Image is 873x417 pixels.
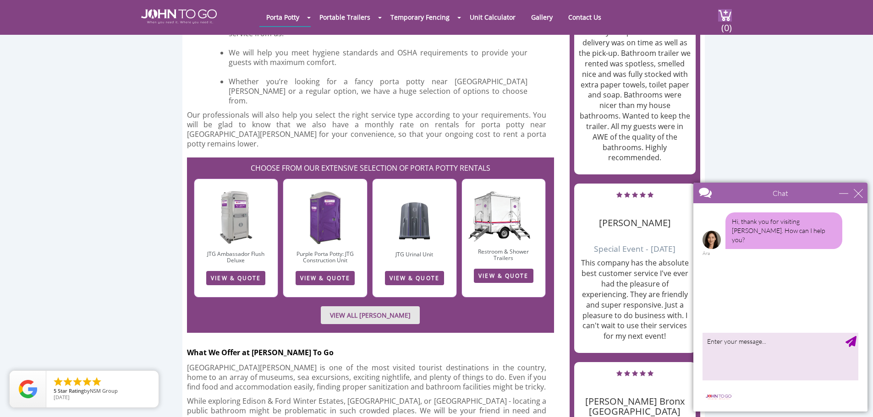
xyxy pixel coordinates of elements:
[718,9,732,22] img: cart a
[721,14,732,34] span: (0)
[54,387,56,394] span: 5
[524,8,560,26] a: Gallery
[192,157,550,174] h2: CHOOSE FROM OUR EXTENSIVE SELECTION OF PORTA POTTY RENTALS
[561,8,608,26] a: Contact Us
[579,258,691,341] p: This company has the absolute best customer service I've ever had the pleasure of experiencing. T...
[579,17,691,163] p: 5 STAR SERVICE! The staff were friendly and professional. The delivery was on time as well as the...
[53,376,64,387] li: 
[229,48,527,67] p: We will help you meet hygiene standards and OSHA requirements to provide your guests with maximum...
[395,190,434,245] img: UU-1-2.jpg.webp
[187,363,547,392] p: [GEOGRAPHIC_DATA][PERSON_NAME] is one of the most visited tourist destinations in the country, ho...
[296,250,354,264] a: Purple Porta Potty: JTG Construction Unit
[54,388,151,395] span: by
[206,271,265,285] a: VIEW & QUOTE
[90,387,118,394] span: NSM Group
[219,190,254,245] img: AFD-1.jpg.webp
[91,376,102,387] li: 
[187,110,547,149] p: Our professionals will also help you select the right service type according to your requirements...
[579,233,691,253] h6: Special Event - [DATE]
[296,271,355,285] a: VIEW & QUOTE
[62,376,73,387] li: 
[579,383,691,417] h4: [PERSON_NAME] Bronx [GEOGRAPHIC_DATA]
[259,8,306,26] a: Porta Potty
[307,190,342,245] img: construction-unit.jpg.webp
[72,376,83,387] li: 
[474,269,533,283] a: VIEW & QUOTE
[187,342,570,358] h2: What We Offer at [PERSON_NAME] To Go
[463,8,522,26] a: Unit Calculator
[478,248,529,262] a: Restroom & Shower Trailers
[321,306,420,324] a: VIEW ALL [PERSON_NAME]
[395,250,433,258] a: JTG Urinal Unit
[82,376,93,387] li: 
[313,8,377,26] a: Portable Trailers
[462,174,546,243] img: JTG-2-Mini-1_cutout.png.webp
[207,250,264,264] a: JTG Ambassador Flush Deluxe
[384,8,456,26] a: Temporary Fencing
[385,271,444,285] a: VIEW & QUOTE
[19,380,37,398] img: Review Rating
[58,387,84,394] span: Star Rating
[688,177,873,417] iframe: Live Chat Box
[579,204,691,228] h4: [PERSON_NAME]
[229,77,527,106] p: Whether you’re looking for a fancy porta potty near [GEOGRAPHIC_DATA][PERSON_NAME] or a regular o...
[141,9,217,24] img: JOHN to go
[54,394,70,401] span: [DATE]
